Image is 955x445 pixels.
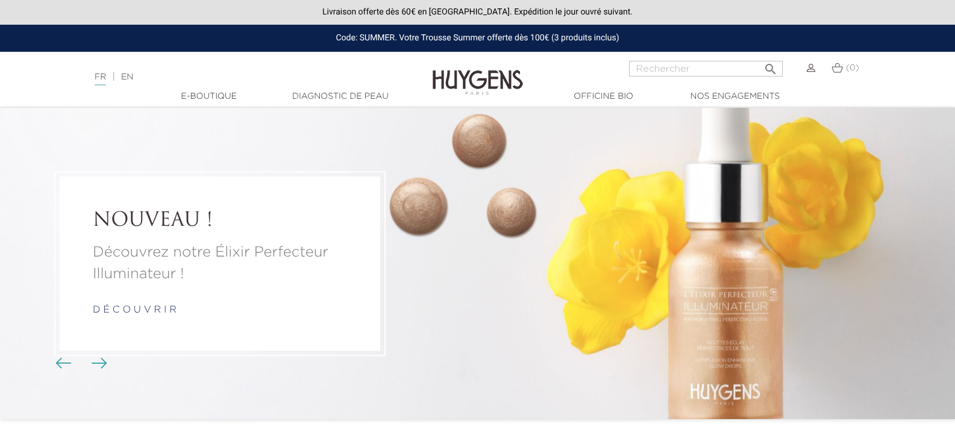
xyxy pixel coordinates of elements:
[121,73,133,81] a: EN
[149,90,269,103] a: E-Boutique
[89,70,389,84] div: |
[95,73,106,86] a: FR
[93,241,347,285] a: Découvrez notre Élixir Perfecteur Illuminateur !
[280,90,401,103] a: Diagnostic de peau
[760,57,781,73] button: 
[93,210,347,232] a: NOUVEAU !
[763,58,778,73] i: 
[543,90,664,103] a: Officine Bio
[846,64,859,72] span: (0)
[629,61,783,76] input: Rechercher
[433,51,523,97] img: Huygens
[93,305,177,315] a: d é c o u v r i r
[60,355,99,373] div: Boutons du carrousel
[675,90,795,103] a: Nos engagements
